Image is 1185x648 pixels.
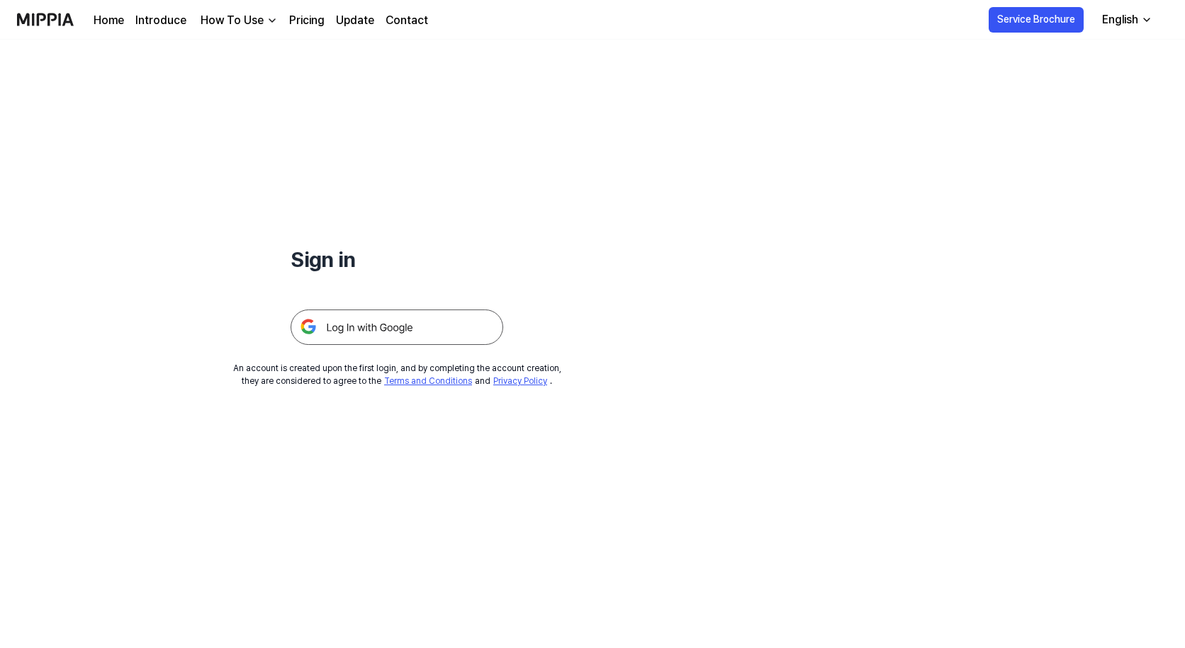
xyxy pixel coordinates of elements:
a: Update [336,12,374,29]
img: down [266,15,278,26]
div: English [1099,11,1141,28]
a: Pricing [289,12,325,29]
div: An account is created upon the first login, and by completing the account creation, they are cons... [233,362,561,387]
a: Contact [386,12,428,29]
button: How To Use [198,12,278,29]
button: Service Brochure [989,7,1084,33]
a: Introduce [135,12,186,29]
div: How To Use [198,12,266,29]
img: 구글 로그인 버튼 [291,309,503,345]
a: Home [94,12,124,29]
a: Privacy Policy [493,376,547,386]
h1: Sign in [291,244,503,275]
button: English [1091,6,1161,34]
a: Terms and Conditions [384,376,472,386]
